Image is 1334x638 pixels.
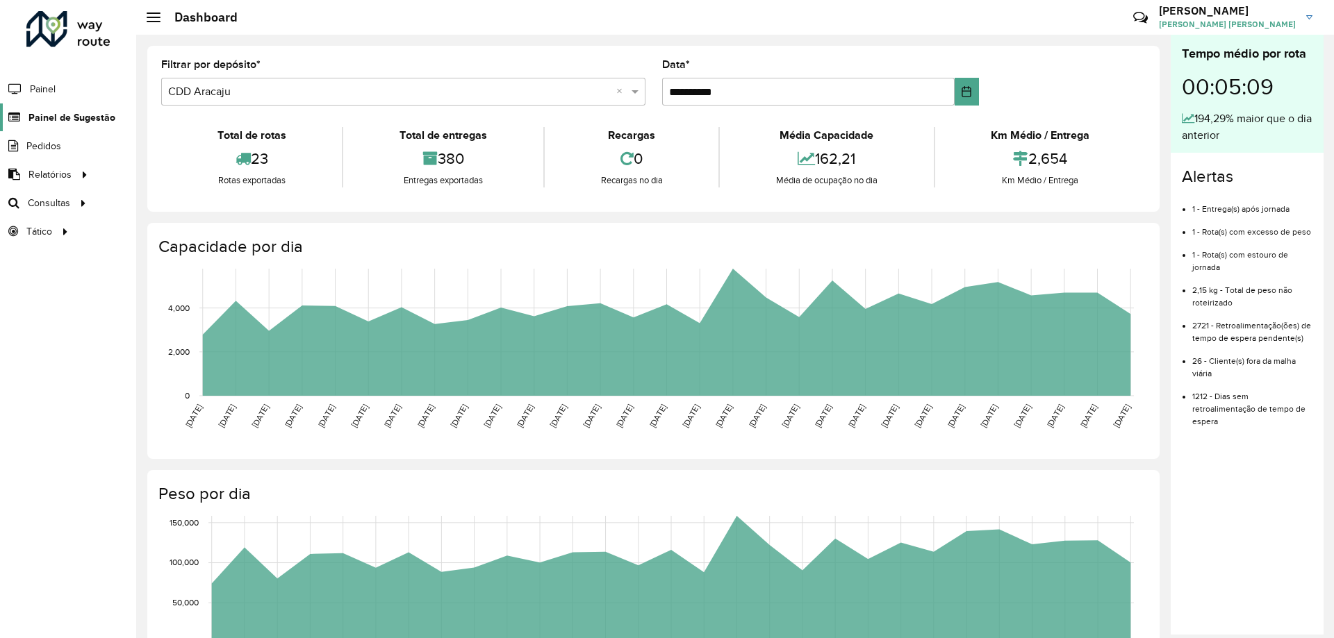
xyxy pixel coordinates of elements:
[681,403,701,429] text: [DATE]
[1192,309,1312,344] li: 2721 - Retroalimentação(ões) de tempo de espera pendente(s)
[165,127,338,144] div: Total de rotas
[30,82,56,96] span: Painel
[1182,167,1312,187] h4: Alertas
[1192,344,1312,380] li: 26 - Cliente(s) fora da malha viária
[1045,403,1065,429] text: [DATE]
[946,403,966,429] text: [DATE]
[780,403,800,429] text: [DATE]
[160,10,238,25] h2: Dashboard
[1159,4,1296,17] h3: [PERSON_NAME]
[168,347,190,356] text: 2,000
[548,144,715,174] div: 0
[1182,110,1312,144] div: 194,29% maior que o dia anterior
[161,56,261,73] label: Filtrar por depósito
[185,391,190,400] text: 0
[28,196,70,210] span: Consultas
[250,403,270,429] text: [DATE]
[170,518,199,527] text: 150,000
[283,403,303,429] text: [DATE]
[1192,215,1312,238] li: 1 - Rota(s) com excesso de peso
[172,598,199,607] text: 50,000
[158,237,1146,257] h4: Capacidade por dia
[955,78,979,106] button: Choose Date
[662,56,690,73] label: Data
[723,174,930,187] div: Média de ocupação no dia
[415,403,436,429] text: [DATE]
[316,403,336,429] text: [DATE]
[28,110,115,125] span: Painel de Sugestão
[648,403,668,429] text: [DATE]
[548,174,715,187] div: Recargas no dia
[481,403,502,429] text: [DATE]
[714,403,734,429] text: [DATE]
[165,174,338,187] div: Rotas exportadas
[170,558,199,567] text: 100,000
[217,403,237,429] text: [DATE]
[548,403,568,429] text: [DATE]
[515,403,535,429] text: [DATE]
[165,144,338,174] div: 23
[183,403,204,429] text: [DATE]
[548,127,715,144] div: Recargas
[1159,18,1296,31] span: [PERSON_NAME] [PERSON_NAME]
[813,403,833,429] text: [DATE]
[1192,380,1312,428] li: 1212 - Dias sem retroalimentação de tempo de espera
[939,127,1142,144] div: Km Médio / Entrega
[349,403,370,429] text: [DATE]
[723,127,930,144] div: Média Capacidade
[1078,403,1098,429] text: [DATE]
[723,144,930,174] div: 162,21
[1192,274,1312,309] li: 2,15 kg - Total de peso não roteirizado
[913,403,933,429] text: [DATE]
[26,224,52,239] span: Tático
[28,167,72,182] span: Relatórios
[347,127,539,144] div: Total de entregas
[26,139,61,153] span: Pedidos
[449,403,469,429] text: [DATE]
[158,484,1146,504] h4: Peso por dia
[1182,44,1312,63] div: Tempo médio por rota
[880,403,900,429] text: [DATE]
[939,174,1142,187] div: Km Médio / Entrega
[582,403,602,429] text: [DATE]
[1182,63,1312,110] div: 00:05:09
[614,403,634,429] text: [DATE]
[382,403,402,429] text: [DATE]
[347,144,539,174] div: 380
[1192,238,1312,274] li: 1 - Rota(s) com estouro de jornada
[168,303,190,312] text: 4,000
[1012,403,1032,429] text: [DATE]
[1112,403,1132,429] text: [DATE]
[747,403,767,429] text: [DATE]
[1192,192,1312,215] li: 1 - Entrega(s) após jornada
[846,403,866,429] text: [DATE]
[347,174,539,187] div: Entregas exportadas
[979,403,999,429] text: [DATE]
[939,144,1142,174] div: 2,654
[616,83,628,100] span: Clear all
[1126,3,1155,33] a: Contato Rápido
